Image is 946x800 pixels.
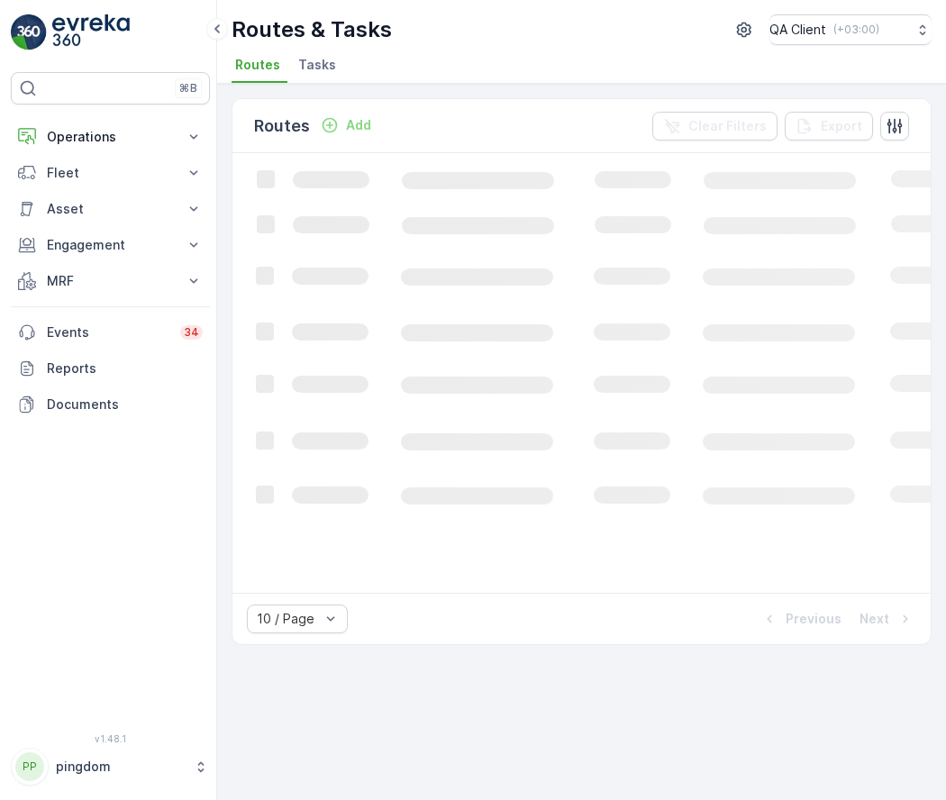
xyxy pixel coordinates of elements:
p: QA Client [769,21,826,39]
img: logo_light-DOdMpM7g.png [52,14,130,50]
button: Export [785,112,873,141]
p: Reports [47,359,203,377]
p: 34 [184,325,199,340]
p: ( +03:00 ) [833,23,879,37]
p: Engagement [47,236,174,254]
span: Tasks [298,56,336,74]
p: Asset [47,200,174,218]
button: Previous [759,608,843,630]
p: Operations [47,128,174,146]
button: QA Client(+03:00) [769,14,932,45]
p: Add [346,116,371,134]
p: Next [860,610,889,628]
p: ⌘B [179,81,197,95]
p: Events [47,323,169,341]
button: Engagement [11,227,210,263]
button: Add [314,114,378,136]
span: v 1.48.1 [11,733,210,744]
button: Next [858,608,916,630]
p: pingdom [56,758,185,776]
img: logo [11,14,47,50]
button: Fleet [11,155,210,191]
p: Documents [47,395,203,414]
div: PP [15,752,44,781]
button: MRF [11,263,210,299]
p: MRF [47,272,174,290]
p: Routes [254,114,310,139]
p: Previous [786,610,841,628]
button: PPpingdom [11,748,210,786]
a: Documents [11,386,210,423]
button: Clear Filters [652,112,778,141]
a: Events34 [11,314,210,350]
p: Fleet [47,164,174,182]
p: Clear Filters [688,117,767,135]
button: Asset [11,191,210,227]
p: Routes & Tasks [232,15,392,44]
p: Export [821,117,862,135]
button: Operations [11,119,210,155]
a: Reports [11,350,210,386]
span: Routes [235,56,280,74]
